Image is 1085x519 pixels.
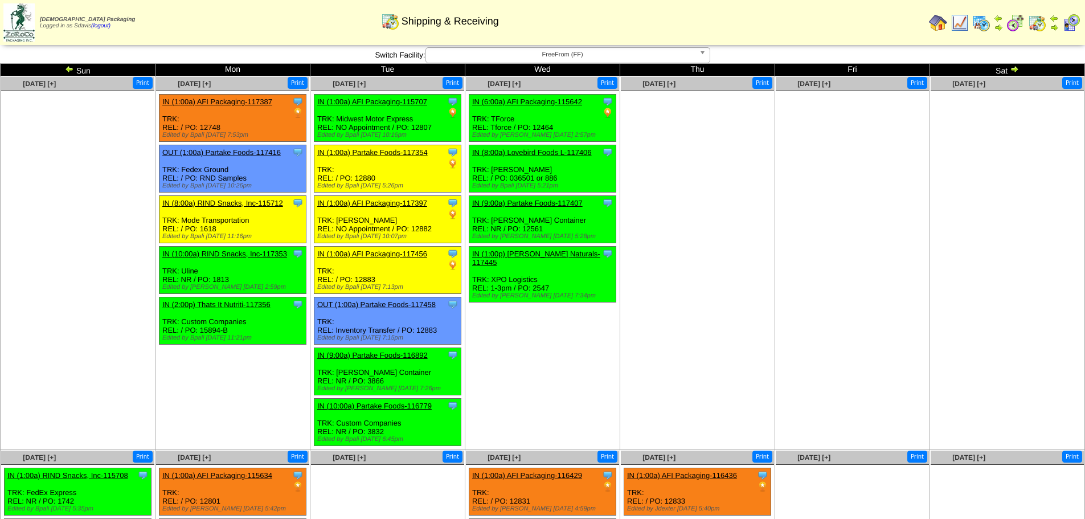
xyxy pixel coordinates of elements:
div: Edited by Bpali [DATE] 7:13pm [317,284,461,291]
img: arrowleft.gif [1050,14,1059,23]
a: [DATE] [+] [178,80,211,88]
button: Print [597,451,617,463]
td: Sat [930,64,1085,76]
span: [DATE] [+] [642,80,675,88]
img: arrowright.gif [1010,64,1019,73]
div: TRK: REL: / PO: 12880 [314,145,461,193]
button: Print [752,451,772,463]
img: calendarinout.gif [1028,14,1046,32]
button: Print [907,77,927,89]
div: Edited by [PERSON_NAME] [DATE] 5:28pm [472,233,616,240]
img: PO [757,481,768,492]
img: calendarblend.gif [1006,14,1025,32]
img: arrowright.gif [1050,23,1059,32]
a: IN (1:00a) AFI Packaging-115707 [317,97,427,106]
img: Tooltip [447,400,458,411]
div: TRK: [PERSON_NAME] Container REL: NR / PO: 3866 [314,348,461,395]
div: TRK: Custom Companies REL: NR / PO: 3832 [314,399,461,446]
div: TRK: REL: / PO: 12831 [469,468,616,516]
div: Edited by [PERSON_NAME] [DATE] 2:59pm [162,284,306,291]
img: PO [292,107,304,118]
a: IN (1:00a) AFI Packaging-117456 [317,250,427,258]
img: arrowleft.gif [994,14,1003,23]
span: [DATE] [+] [333,80,366,88]
img: Tooltip [447,248,458,259]
img: Tooltip [292,197,304,209]
div: Edited by Bpali [DATE] 7:15pm [317,334,461,341]
a: [DATE] [+] [488,453,521,461]
a: [DATE] [+] [952,453,985,461]
img: Tooltip [602,469,613,481]
button: Print [133,77,153,89]
a: [DATE] [+] [488,80,521,88]
div: TRK: REL: / PO: 12883 [314,247,461,294]
span: [DATE] [+] [23,80,56,88]
a: [DATE] [+] [797,80,830,88]
img: Tooltip [757,469,768,481]
a: IN (1:00a) AFI Packaging-116436 [627,471,737,480]
img: PO [447,209,458,220]
span: [DATE] [+] [642,453,675,461]
td: Sun [1,64,155,76]
img: Tooltip [447,197,458,209]
a: IN (1:00a) AFI Packaging-116429 [472,471,582,480]
div: TRK: Custom Companies REL: / PO: 15894-B [159,297,306,345]
a: IN (1:00p) [PERSON_NAME] Naturals-117445 [472,250,600,267]
div: TRK: REL: / PO: 12748 [159,95,306,142]
a: IN (1:00a) RIND Snacks, Inc-115708 [7,471,128,480]
a: IN (1:00a) Partake Foods-117354 [317,148,428,157]
img: PO [447,107,458,118]
img: Tooltip [292,469,304,481]
td: Fri [775,64,930,76]
div: TRK: Midwest Motor Express REL: NO Appointment / PO: 12807 [314,95,461,142]
img: Tooltip [602,96,613,107]
img: Tooltip [292,96,304,107]
div: Edited by [PERSON_NAME] [DATE] 4:59pm [472,505,616,512]
button: Print [752,77,772,89]
img: calendarcustomer.gif [1062,14,1080,32]
a: IN (1:00a) AFI Packaging-117397 [317,199,427,207]
img: PO [292,481,304,492]
a: IN (2:00p) Thats It Nutriti-117356 [162,300,271,309]
div: Edited by [PERSON_NAME] [DATE] 7:26pm [317,385,461,392]
img: Tooltip [137,469,149,481]
a: IN (1:00a) AFI Packaging-115634 [162,471,272,480]
div: Edited by Jdexter [DATE] 5:40pm [627,505,771,512]
button: Print [133,451,153,463]
img: zoroco-logo-small.webp [3,3,35,42]
div: TRK: Uline REL: NR / PO: 1813 [159,247,306,294]
div: TRK: XPO Logistics REL: 1-3pm / PO: 2547 [469,247,616,303]
img: arrowright.gif [994,23,1003,32]
a: [DATE] [+] [333,453,366,461]
button: Print [443,451,462,463]
div: Edited by [PERSON_NAME] [DATE] 2:57pm [472,132,616,138]
img: Tooltip [447,299,458,310]
div: Edited by Bpali [DATE] 5:35pm [7,505,151,512]
span: FreeFrom (FF) [431,48,695,62]
a: [DATE] [+] [23,453,56,461]
td: Wed [465,64,620,76]
button: Print [443,77,462,89]
a: IN (1:00a) AFI Packaging-117387 [162,97,272,106]
button: Print [1062,451,1082,463]
button: Print [1062,77,1082,89]
img: Tooltip [602,248,613,259]
span: Shipping & Receiving [402,15,499,27]
img: PO [447,259,458,271]
span: [DATE] [+] [952,80,985,88]
a: IN (6:00a) AFI Packaging-115642 [472,97,582,106]
a: IN (9:00a) Partake Foods-116892 [317,351,428,359]
img: home.gif [929,14,947,32]
img: arrowleft.gif [65,64,74,73]
div: TRK: [PERSON_NAME] REL: NO Appointment / PO: 12882 [314,196,461,243]
button: Print [288,77,308,89]
div: Edited by Bpali [DATE] 10:16pm [317,132,461,138]
button: Print [288,451,308,463]
a: IN (9:00a) Partake Foods-117407 [472,199,583,207]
